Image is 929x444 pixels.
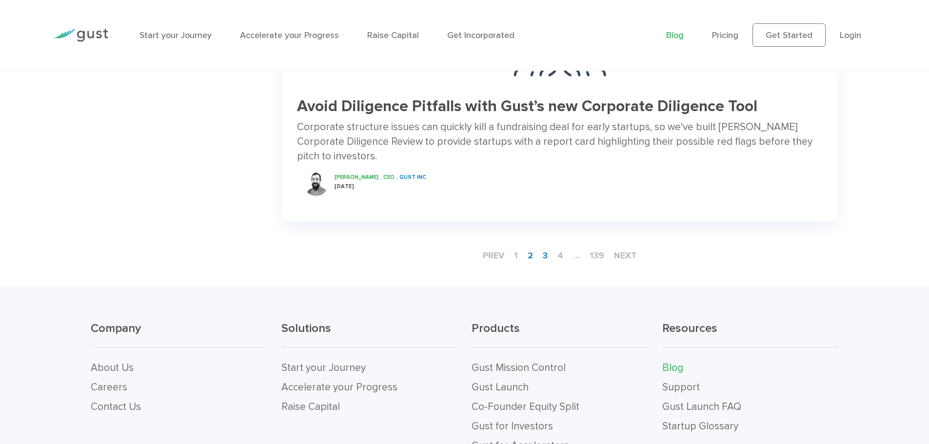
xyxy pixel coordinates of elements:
[472,420,553,432] a: Gust for Investors
[281,381,397,393] a: Accelerate your Progress
[54,29,108,42] img: Gust Logo
[479,247,508,265] a: prev
[610,247,641,265] a: next
[586,247,608,265] a: 139
[91,401,141,413] a: Contact Us
[472,362,566,374] a: Gust Mission Control
[91,362,134,374] a: About Us
[297,98,823,115] h3: Avoid Diligence Pitfalls with Gust’s new Corporate Diligence Tool
[396,174,426,180] span: , Gust INC
[472,401,579,413] a: Co-Founder Equity Split
[367,30,419,40] a: Raise Capital
[281,321,457,347] h3: Solutions
[524,247,537,265] span: 2
[752,23,826,47] a: Get Started
[281,401,340,413] a: Raise Capital
[304,172,328,196] img: Peter Swan
[662,420,738,432] a: Startup Glossary
[472,381,529,393] a: Gust Launch
[380,174,395,180] span: , CEO
[91,381,127,393] a: Careers
[139,30,212,40] a: Start your Journey
[666,30,684,40] a: Blog
[840,30,861,40] a: Login
[662,321,838,347] h3: Resources
[662,381,700,393] a: Support
[91,321,267,347] h3: Company
[335,183,354,190] span: [DATE]
[510,247,522,265] a: 1
[335,174,378,180] span: [PERSON_NAME]
[297,120,823,164] div: Corporate structure issues can quickly kill a fundraising deal for early startups, so we've built...
[539,247,552,265] a: 3
[569,247,584,265] span: …
[281,362,366,374] a: Start your Journey
[662,362,683,374] a: Blog
[712,30,738,40] a: Pricing
[472,321,648,347] h3: Products
[240,30,339,40] a: Accelerate your Progress
[447,30,514,40] a: Get Incorporated
[553,247,567,265] a: 4
[662,401,741,413] a: Gust Launch FAQ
